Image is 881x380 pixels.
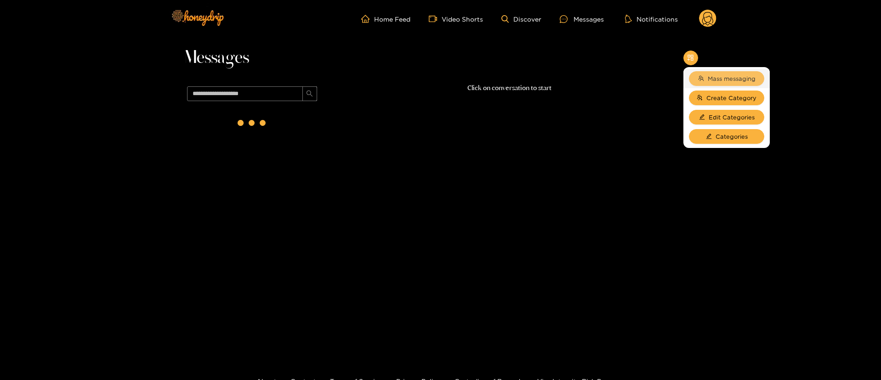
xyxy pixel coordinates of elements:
button: Notifications [622,14,681,23]
span: Edit Categories [709,113,755,122]
span: Messages [183,47,249,69]
p: Click on conversation to start [321,83,698,93]
button: usergroup-addCreate Category [689,91,764,105]
a: Discover [501,15,541,23]
button: search [302,86,317,101]
a: Video Shorts [429,15,483,23]
span: edit [699,114,705,121]
span: usergroup-add [697,95,703,102]
span: Categories [716,132,748,141]
span: Mass messaging [708,74,756,83]
button: editEdit Categories [689,110,764,125]
a: Home Feed [361,15,410,23]
span: Create Category [706,93,756,102]
span: edit [706,133,712,140]
button: appstore-add [683,51,698,65]
button: teamMass messaging [689,71,764,86]
button: editCategories [689,129,764,144]
span: team [698,75,704,82]
div: Messages [560,14,604,24]
span: search [306,90,313,98]
span: appstore-add [687,54,694,62]
span: home [361,15,374,23]
span: video-camera [429,15,442,23]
